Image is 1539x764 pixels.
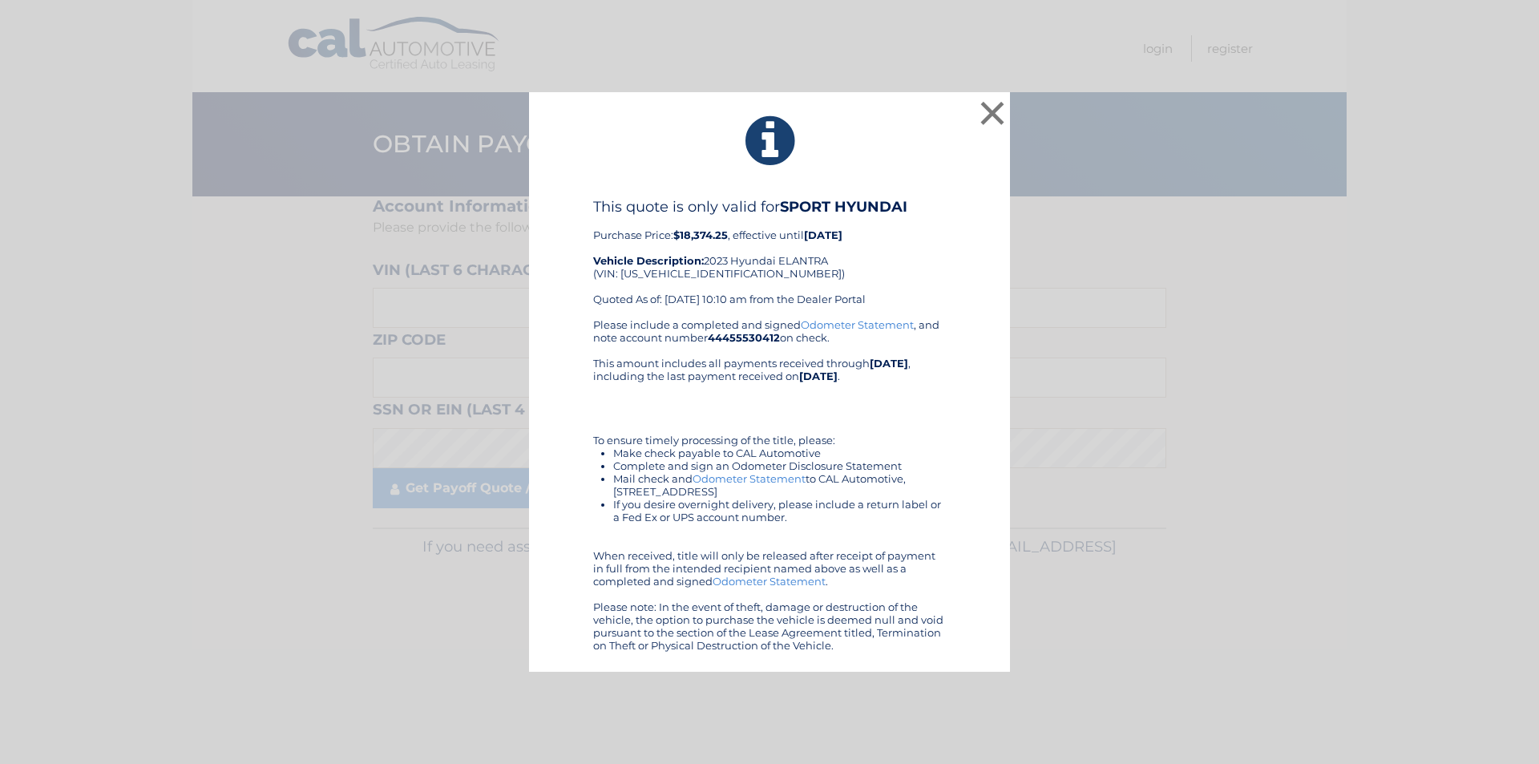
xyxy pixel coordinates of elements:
div: Please include a completed and signed , and note account number on check. This amount includes al... [593,318,946,652]
b: SPORT HYUNDAI [780,198,907,216]
li: Make check payable to CAL Automotive [613,447,946,459]
b: [DATE] [870,357,908,370]
a: Odometer Statement [801,318,914,331]
li: Complete and sign an Odometer Disclosure Statement [613,459,946,472]
b: $18,374.25 [673,228,728,241]
b: [DATE] [799,370,838,382]
li: Mail check and to CAL Automotive, [STREET_ADDRESS] [613,472,946,498]
div: Purchase Price: , effective until 2023 Hyundai ELANTRA (VIN: [US_VEHICLE_IDENTIFICATION_NUMBER]) ... [593,198,946,318]
b: [DATE] [804,228,842,241]
a: Odometer Statement [713,575,826,588]
li: If you desire overnight delivery, please include a return label or a Fed Ex or UPS account number. [613,498,946,523]
a: Odometer Statement [693,472,806,485]
button: × [976,97,1008,129]
b: 44455530412 [708,331,780,344]
strong: Vehicle Description: [593,254,704,267]
h4: This quote is only valid for [593,198,946,216]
